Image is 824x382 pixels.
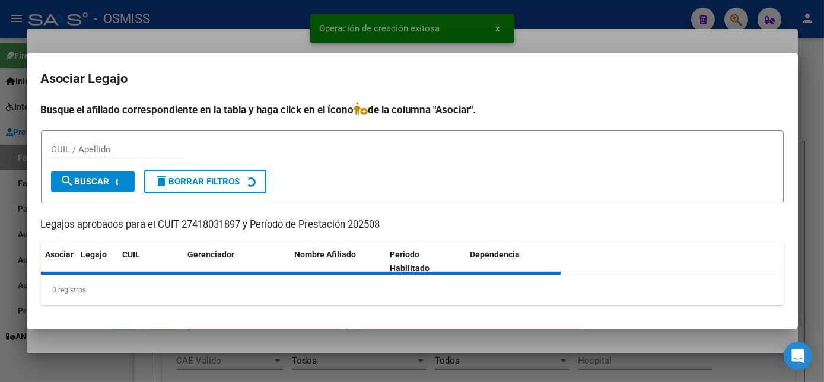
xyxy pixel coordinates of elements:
[470,250,520,259] span: Dependencia
[385,242,465,281] datatable-header-cell: Periodo Habilitado
[155,174,169,188] mat-icon: delete
[155,176,240,187] span: Borrar Filtros
[51,171,135,192] button: Buscar
[183,242,290,281] datatable-header-cell: Gerenciador
[41,102,784,117] h4: Busque el afiliado correspondiente en la tabla y haga click en el ícono de la columna "Asociar".
[41,218,784,233] p: Legajos aprobados para el CUIT 27418031897 y Período de Prestación 202508
[41,68,784,90] h2: Asociar Legajo
[41,242,77,281] datatable-header-cell: Asociar
[784,342,812,370] div: Open Intercom Messenger
[118,242,183,281] datatable-header-cell: CUIL
[465,242,561,281] datatable-header-cell: Dependencia
[61,176,110,187] span: Buscar
[390,250,430,273] span: Periodo Habilitado
[77,242,118,281] datatable-header-cell: Legajo
[144,170,266,193] button: Borrar Filtros
[41,275,784,305] div: 0 registros
[188,250,235,259] span: Gerenciador
[295,250,357,259] span: Nombre Afiliado
[123,250,141,259] span: CUIL
[290,242,386,281] datatable-header-cell: Nombre Afiliado
[81,250,107,259] span: Legajo
[61,174,75,188] mat-icon: search
[46,250,74,259] span: Asociar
